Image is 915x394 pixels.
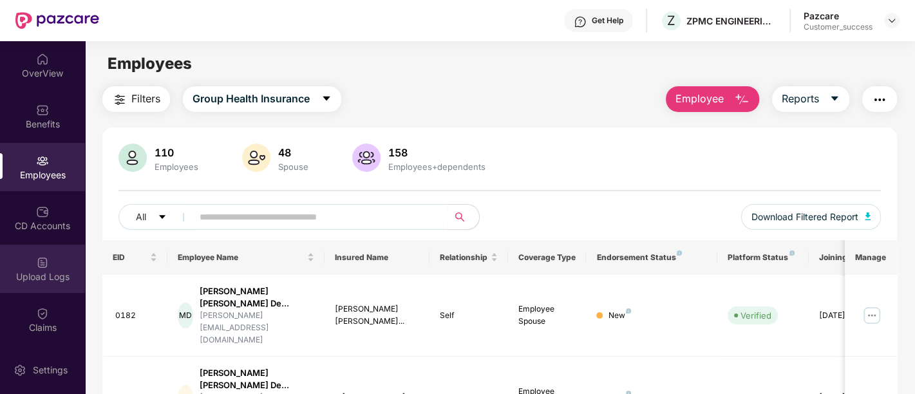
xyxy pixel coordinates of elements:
[608,310,631,322] div: New
[200,367,314,391] div: [PERSON_NAME] [PERSON_NAME] De...
[36,256,49,269] img: svg+xml;base64,PHN2ZyBpZD0iVXBsb2FkX0xvZ3MiIGRhdGEtbmFtZT0iVXBsb2FkIExvZ3MiIHhtbG5zPSJodHRwOi8vd3...
[36,307,49,320] img: svg+xml;base64,PHN2ZyBpZD0iQ2xhaW0iIHhtbG5zPSJodHRwOi8vd3d3LnczLm9yZy8yMDAwL3N2ZyIgd2lkdGg9IjIwIi...
[193,91,310,107] span: Group Health Insurance
[15,12,99,29] img: New Pazcare Logo
[321,93,332,105] span: caret-down
[740,309,771,322] div: Verified
[741,204,882,230] button: Download Filtered Report
[178,252,305,263] span: Employee Name
[276,162,311,172] div: Spouse
[152,162,201,172] div: Employees
[865,212,871,220] img: svg+xml;base64,PHN2ZyB4bWxucz0iaHR0cDovL3d3dy53My5vcmcvMjAwMC9zdmciIHhtbG5zOnhsaW5rPSJodHRwOi8vd3...
[429,240,508,275] th: Relationship
[386,146,488,159] div: 158
[508,240,587,275] th: Coverage Type
[118,204,197,230] button: Allcaret-down
[772,86,849,112] button: Reportscaret-down
[108,54,192,73] span: Employees
[335,303,419,328] div: [PERSON_NAME] [PERSON_NAME]...
[36,155,49,167] img: svg+xml;base64,PHN2ZyBpZD0iRW1wbG95ZWVzIiB4bWxucz0iaHR0cDovL3d3dy53My5vcmcvMjAwMC9zdmciIHdpZHRoPS...
[829,93,840,105] span: caret-down
[440,310,498,322] div: Self
[592,15,623,26] div: Get Help
[36,205,49,218] img: svg+xml;base64,PHN2ZyBpZD0iQ0RfQWNjb3VudHMiIGRhdGEtbmFtZT0iQ0QgQWNjb3VudHMiIHhtbG5zPSJodHRwOi8vd3...
[113,252,148,263] span: EID
[804,22,873,32] div: Customer_success
[448,204,480,230] button: search
[29,364,71,377] div: Settings
[448,212,473,222] span: search
[887,15,897,26] img: svg+xml;base64,PHN2ZyBpZD0iRHJvcGRvd24tMzJ4MzIiIHhtbG5zPSJodHRwOi8vd3d3LnczLm9yZy8yMDAwL3N2ZyIgd2...
[819,310,877,322] div: [DATE]
[872,92,887,108] img: svg+xml;base64,PHN2ZyB4bWxucz0iaHR0cDovL3d3dy53My5vcmcvMjAwMC9zdmciIHdpZHRoPSIyNCIgaGVpZ2h0PSIyNC...
[183,86,341,112] button: Group Health Insurancecaret-down
[386,162,488,172] div: Employees+dependents
[352,144,381,172] img: svg+xml;base64,PHN2ZyB4bWxucz0iaHR0cDovL3d3dy53My5vcmcvMjAwMC9zdmciIHhtbG5zOnhsaW5rPSJodHRwOi8vd3...
[862,305,882,326] img: manageButton
[734,92,750,108] img: svg+xml;base64,PHN2ZyB4bWxucz0iaHR0cDovL3d3dy53My5vcmcvMjAwMC9zdmciIHhtbG5zOnhsaW5rPSJodHRwOi8vd3...
[782,91,819,107] span: Reports
[440,252,488,263] span: Relationship
[667,13,675,28] span: Z
[276,146,311,159] div: 48
[112,92,127,108] img: svg+xml;base64,PHN2ZyB4bWxucz0iaHR0cDovL3d3dy53My5vcmcvMjAwMC9zdmciIHdpZHRoPSIyNCIgaGVpZ2h0PSIyNC...
[677,250,682,256] img: svg+xml;base64,PHN2ZyB4bWxucz0iaHR0cDovL3d3dy53My5vcmcvMjAwMC9zdmciIHdpZHRoPSI4IiBoZWlnaHQ9IjgiIH...
[675,91,724,107] span: Employee
[809,240,887,275] th: Joining Date
[167,240,325,275] th: Employee Name
[518,303,576,328] div: Employee Spouse
[804,10,873,22] div: Pazcare
[14,364,26,377] img: svg+xml;base64,PHN2ZyBpZD0iU2V0dGluZy0yMHgyMCIgeG1sbnM9Imh0dHA6Ly93d3cudzMub3JnLzIwMDAvc3ZnIiB3aW...
[845,240,897,275] th: Manage
[626,308,631,314] img: svg+xml;base64,PHN2ZyB4bWxucz0iaHR0cDovL3d3dy53My5vcmcvMjAwMC9zdmciIHdpZHRoPSI4IiBoZWlnaHQ9IjgiIH...
[200,285,314,310] div: [PERSON_NAME] [PERSON_NAME] De...
[242,144,270,172] img: svg+xml;base64,PHN2ZyB4bWxucz0iaHR0cDovL3d3dy53My5vcmcvMjAwMC9zdmciIHhtbG5zOnhsaW5rPSJodHRwOi8vd3...
[131,91,160,107] span: Filters
[115,310,158,322] div: 0182
[158,212,167,223] span: caret-down
[118,144,147,172] img: svg+xml;base64,PHN2ZyB4bWxucz0iaHR0cDovL3d3dy53My5vcmcvMjAwMC9zdmciIHhtbG5zOnhsaW5rPSJodHRwOi8vd3...
[152,146,201,159] div: 110
[596,252,706,263] div: Endorsement Status
[102,240,168,275] th: EID
[178,303,193,328] div: MD
[200,310,314,346] div: [PERSON_NAME][EMAIL_ADDRESS][DOMAIN_NAME]
[751,210,858,224] span: Download Filtered Report
[325,240,429,275] th: Insured Name
[789,250,795,256] img: svg+xml;base64,PHN2ZyB4bWxucz0iaHR0cDovL3d3dy53My5vcmcvMjAwMC9zdmciIHdpZHRoPSI4IiBoZWlnaHQ9IjgiIH...
[666,86,759,112] button: Employee
[36,53,49,66] img: svg+xml;base64,PHN2ZyBpZD0iSG9tZSIgeG1sbnM9Imh0dHA6Ly93d3cudzMub3JnLzIwMDAvc3ZnIiB3aWR0aD0iMjAiIG...
[136,210,146,224] span: All
[686,15,777,27] div: ZPMC ENGINEERING INDIA PRIVATE LIMITED
[728,252,798,263] div: Platform Status
[102,86,170,112] button: Filters
[574,15,587,28] img: svg+xml;base64,PHN2ZyBpZD0iSGVscC0zMngzMiIgeG1sbnM9Imh0dHA6Ly93d3cudzMub3JnLzIwMDAvc3ZnIiB3aWR0aD...
[36,104,49,117] img: svg+xml;base64,PHN2ZyBpZD0iQmVuZWZpdHMiIHhtbG5zPSJodHRwOi8vd3d3LnczLm9yZy8yMDAwL3N2ZyIgd2lkdGg9Ij...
